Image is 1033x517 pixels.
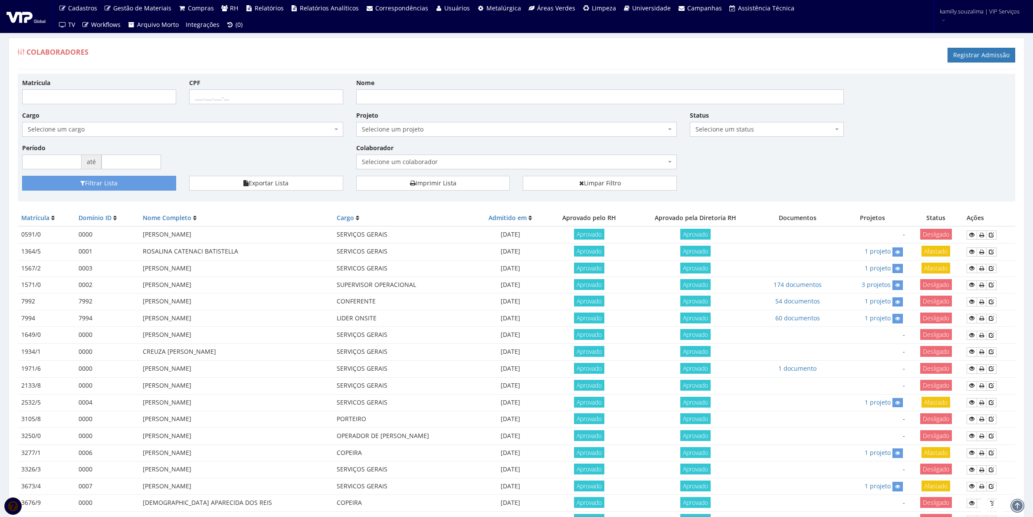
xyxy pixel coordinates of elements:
[574,380,604,391] span: Aprovado
[18,310,75,326] td: 7994
[837,343,908,360] td: -
[139,478,333,494] td: [PERSON_NAME]
[139,327,333,344] td: [PERSON_NAME]
[475,226,546,243] td: [DATE]
[75,377,139,394] td: 0000
[475,377,546,394] td: [DATE]
[182,16,223,33] a: Integrações
[139,310,333,326] td: [PERSON_NAME]
[837,226,908,243] td: -
[680,397,711,408] span: Aprovado
[475,445,546,461] td: [DATE]
[475,244,546,260] td: [DATE]
[255,4,284,12] span: Relatórios
[865,482,891,490] a: 1 projeto
[837,428,908,445] td: -
[333,260,475,277] td: SERVICOS GERAIS
[475,293,546,310] td: [DATE]
[837,377,908,394] td: -
[574,363,604,374] span: Aprovado
[574,263,604,273] span: Aprovado
[475,394,546,411] td: [DATE]
[356,111,378,120] label: Projeto
[680,313,711,323] span: Aprovado
[475,310,546,326] td: [DATE]
[75,343,139,360] td: 0000
[920,329,952,340] span: Desligado
[75,411,139,428] td: 0000
[574,430,604,441] span: Aprovado
[922,263,950,273] span: Afastado
[75,226,139,243] td: 0000
[124,16,182,33] a: Arquivo Morto
[690,122,844,137] span: Selecione um status
[920,413,952,424] span: Desligado
[7,10,46,23] img: logo
[574,229,604,240] span: Aprovado
[223,16,246,33] a: (0)
[22,176,176,191] button: Filtrar Lista
[920,313,952,323] span: Desligado
[75,310,139,326] td: 7994
[18,244,75,260] td: 1364/5
[333,394,475,411] td: SERVICOS GERAIS
[75,277,139,293] td: 0002
[139,293,333,310] td: [PERSON_NAME]
[680,497,711,508] span: Aprovado
[75,260,139,277] td: 0003
[475,461,546,478] td: [DATE]
[230,4,238,12] span: RH
[333,445,475,461] td: COPEIRA
[75,428,139,445] td: 0000
[778,364,817,372] a: 1 documento
[837,411,908,428] td: -
[475,277,546,293] td: [DATE]
[475,260,546,277] td: [DATE]
[680,430,711,441] span: Aprovado
[920,464,952,474] span: Desligado
[690,111,709,120] label: Status
[475,360,546,377] td: [DATE]
[22,111,39,120] label: Cargo
[333,411,475,428] td: PORTEIRO
[139,411,333,428] td: [PERSON_NAME]
[837,461,908,478] td: -
[680,246,711,257] span: Aprovado
[189,79,200,87] label: CPF
[475,343,546,360] td: [DATE]
[375,4,428,12] span: Correspondências
[333,327,475,344] td: SERVIÇOS GERAIS
[920,497,952,508] span: Desligado
[18,445,75,461] td: 3277/1
[523,176,677,191] a: Limpar Filtro
[333,461,475,478] td: SERVIÇOS GERAIS
[139,226,333,243] td: [PERSON_NAME]
[920,430,952,441] span: Desligado
[632,4,671,12] span: Universidade
[574,296,604,306] span: Aprovado
[139,445,333,461] td: [PERSON_NAME]
[113,4,171,12] span: Gestão de Materiais
[139,377,333,394] td: [PERSON_NAME]
[18,293,75,310] td: 7992
[574,413,604,424] span: Aprovado
[18,394,75,411] td: 2532/5
[362,125,666,134] span: Selecione um projeto
[475,428,546,445] td: [DATE]
[680,346,711,357] span: Aprovado
[18,428,75,445] td: 3250/0
[91,20,121,29] span: Workflows
[489,214,527,222] a: Admitido em
[139,260,333,277] td: [PERSON_NAME]
[143,214,191,222] a: Nome Completo
[18,260,75,277] td: 1567/2
[55,16,79,33] a: TV
[865,247,891,255] a: 1 projeto
[68,4,97,12] span: Cadastros
[139,394,333,411] td: [PERSON_NAME]
[444,4,470,12] span: Usuários
[75,327,139,344] td: 0000
[537,4,575,12] span: Áreas Verdes
[333,293,475,310] td: CONFERENTE
[865,398,891,406] a: 1 projeto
